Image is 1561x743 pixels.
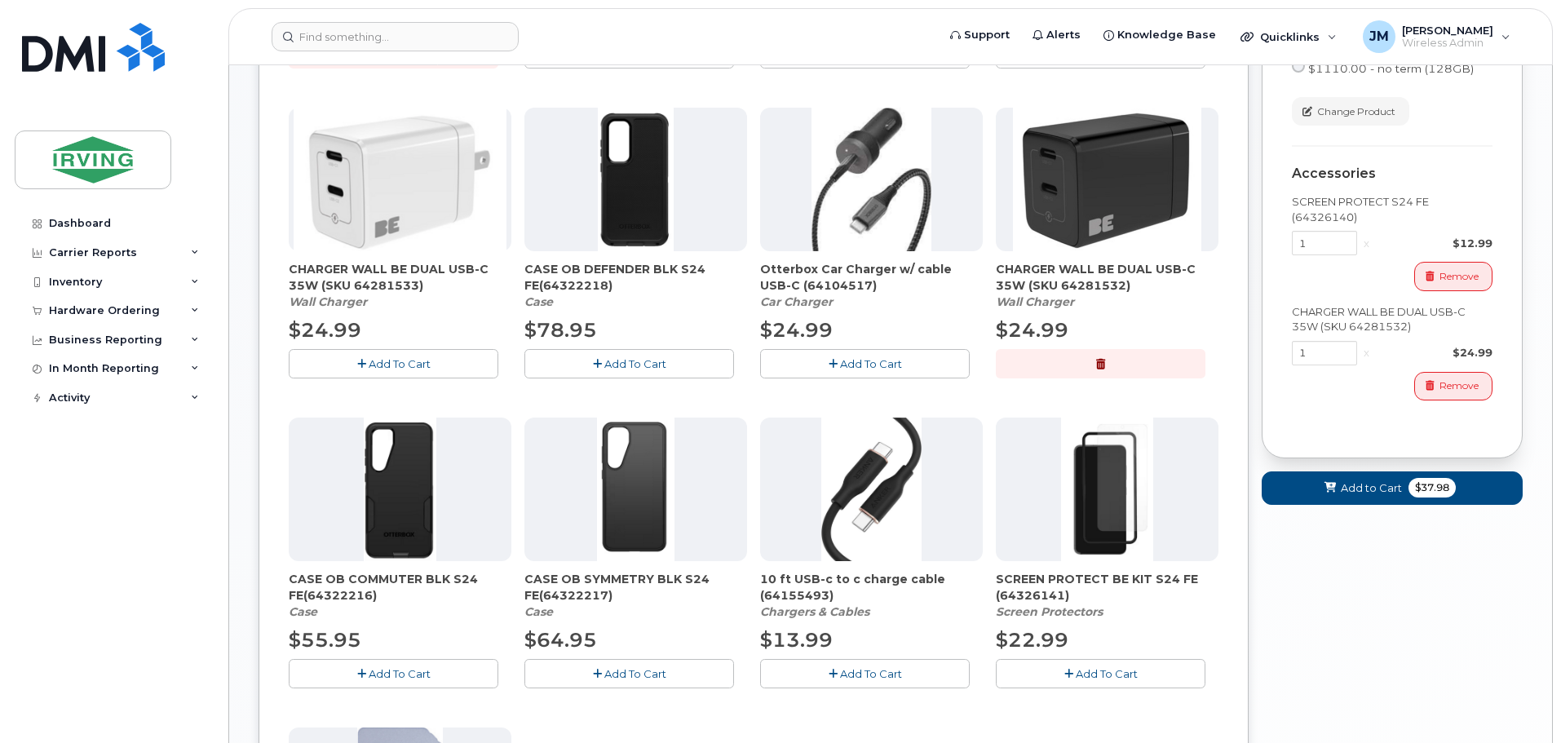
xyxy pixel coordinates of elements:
[1092,19,1227,51] a: Knowledge Base
[1357,236,1376,251] div: x
[524,571,747,604] span: CASE OB SYMMETRY BLK S24 FE(64322217)
[1376,345,1492,360] div: $24.99
[1376,236,1492,251] div: $12.99
[840,357,902,370] span: Add To Cart
[1292,194,1492,224] div: SCREEN PROTECT S24 FE (64326140)
[1292,166,1492,181] div: Accessories
[369,357,431,370] span: Add To Cart
[294,108,507,251] img: BE.png
[760,294,833,309] em: Car Charger
[524,294,553,309] em: Case
[1061,418,1154,561] img: image003.png
[1046,27,1081,43] span: Alerts
[524,571,747,620] div: CASE OB SYMMETRY BLK S24 FE(64322217)
[811,108,931,251] img: download.jpg
[289,261,511,310] div: CHARGER WALL BE DUAL USB-C 35W (SKU 64281533)
[289,349,498,378] button: Add To Cart
[1021,19,1092,51] a: Alerts
[1341,480,1402,496] span: Add to Cart
[1308,62,1474,75] span: $1110.00 - no term (128GB)
[760,604,869,619] em: Chargers & Cables
[604,667,666,680] span: Add To Cart
[996,294,1074,309] em: Wall Charger
[996,261,1218,310] div: CHARGER WALL BE DUAL USB-C 35W (SKU 64281532)
[760,261,983,294] span: Otterbox Car Charger w/ cable USB-C (64104517)
[760,318,833,342] span: $24.99
[524,318,597,342] span: $78.95
[996,318,1068,342] span: $24.99
[1402,37,1493,50] span: Wireless Admin
[996,261,1218,294] span: CHARGER WALL BE DUAL USB-C 35W (SKU 64281532)
[524,349,734,378] button: Add To Cart
[364,418,436,561] img: s24_FE_ob_com.png
[1292,97,1409,126] button: Change Product
[1013,108,1201,251] img: CHARGER_WALL_BE_DUAL_USB-C_35W.png
[289,571,511,604] span: CASE OB COMMUTER BLK S24 FE(64322216)
[964,27,1010,43] span: Support
[289,261,511,294] span: CHARGER WALL BE DUAL USB-C 35W (SKU 64281533)
[1357,345,1376,360] div: x
[760,261,983,310] div: Otterbox Car Charger w/ cable USB-C (64104517)
[821,418,922,561] img: ACCUS210715h8yE8.jpg
[1351,20,1522,53] div: Janey McLaughlin
[289,659,498,688] button: Add To Cart
[289,628,361,652] span: $55.95
[760,659,970,688] button: Add To Cart
[1369,27,1389,46] span: JM
[760,349,970,378] button: Add To Cart
[598,108,674,251] img: s24_fe_ob_Def.png
[524,659,734,688] button: Add To Cart
[1117,27,1216,43] span: Knowledge Base
[1414,262,1492,290] button: Remove
[1262,471,1523,505] button: Add to Cart $37.98
[369,667,431,680] span: Add To Cart
[840,667,902,680] span: Add To Cart
[1402,24,1493,37] span: [PERSON_NAME]
[524,628,597,652] span: $64.95
[1229,20,1348,53] div: Quicklinks
[1292,60,1305,73] input: $1110.00 - no term (128GB)
[289,571,511,620] div: CASE OB COMMUTER BLK S24 FE(64322216)
[524,604,553,619] em: Case
[289,318,361,342] span: $24.99
[524,261,747,310] div: CASE OB DEFENDER BLK S24 FE(64322218)
[996,659,1205,688] button: Add To Cart
[1260,30,1320,43] span: Quicklinks
[996,571,1218,620] div: SCREEN PROTECT BE KIT S24 FE (64326141)
[1439,269,1479,284] span: Remove
[996,571,1218,604] span: SCREEN PROTECT BE KIT S24 FE (64326141)
[604,357,666,370] span: Add To Cart
[597,418,674,561] img: s24_fe_ob_sym.png
[1414,372,1492,400] button: Remove
[1408,478,1456,498] span: $37.98
[1292,304,1492,334] div: CHARGER WALL BE DUAL USB-C 35W (SKU 64281532)
[289,604,317,619] em: Case
[1317,104,1395,119] span: Change Product
[272,22,519,51] input: Find something...
[1439,378,1479,393] span: Remove
[760,628,833,652] span: $13.99
[524,261,747,294] span: CASE OB DEFENDER BLK S24 FE(64322218)
[996,628,1068,652] span: $22.99
[939,19,1021,51] a: Support
[1076,667,1138,680] span: Add To Cart
[760,571,983,620] div: 10 ft USB-c to c charge cable (64155493)
[289,294,367,309] em: Wall Charger
[760,571,983,604] span: 10 ft USB-c to c charge cable (64155493)
[996,604,1103,619] em: Screen Protectors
